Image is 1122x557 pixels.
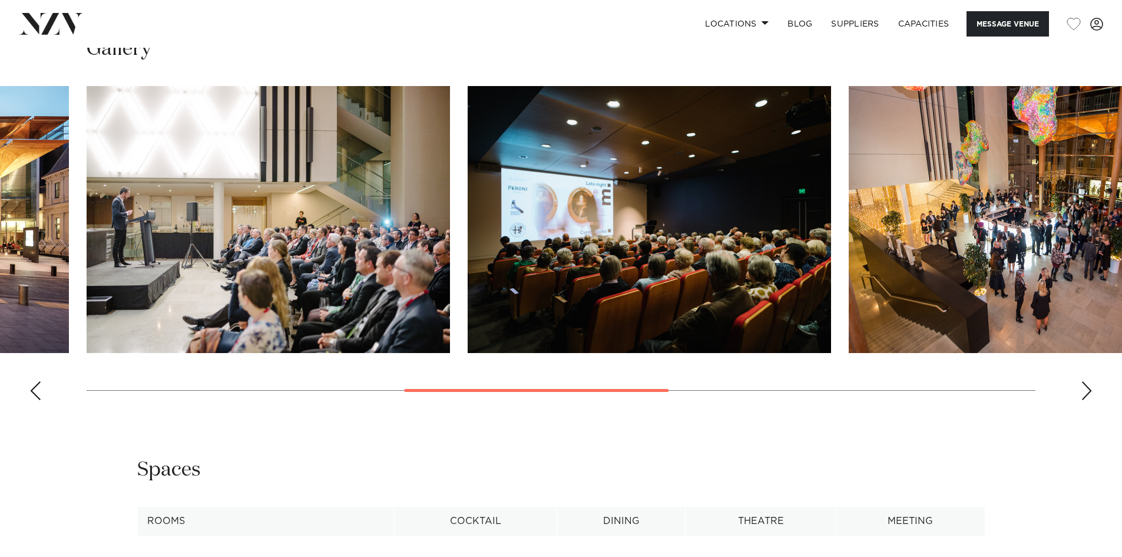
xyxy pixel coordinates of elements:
h2: Spaces [137,457,201,483]
th: Dining [557,507,686,536]
img: nzv-logo.png [19,13,83,34]
h2: Gallery [87,36,151,62]
a: BLOG [778,11,822,37]
th: Rooms [137,507,395,536]
a: Locations [696,11,778,37]
th: Meeting [836,507,985,536]
a: Capacities [889,11,959,37]
th: Theatre [686,507,836,536]
swiper-slide: 4 / 9 [87,86,450,353]
a: SUPPLIERS [822,11,888,37]
button: Message Venue [967,11,1049,37]
th: Cocktail [395,507,557,536]
swiper-slide: 5 / 9 [468,86,831,353]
